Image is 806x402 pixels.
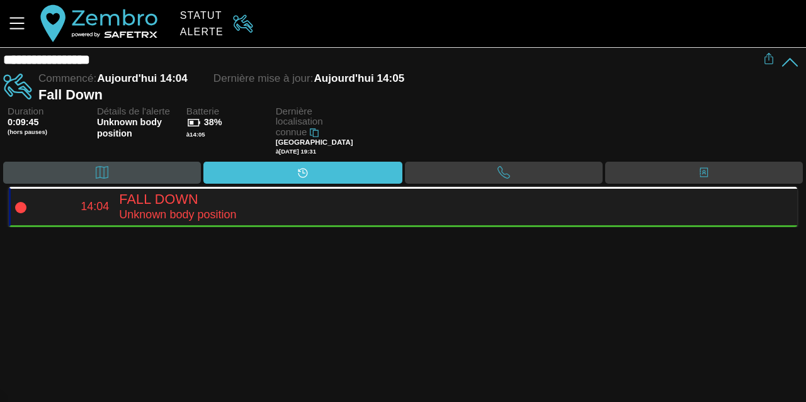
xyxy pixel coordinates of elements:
span: Batterie [186,106,267,117]
span: Commencé: [38,72,96,84]
img: FALL.svg [3,72,32,101]
span: Duration [8,106,88,117]
span: Unknown body position [97,117,178,139]
div: Statut [180,10,224,21]
span: Dernière localisation connue [276,106,323,137]
div: Fall Down [38,87,763,103]
div: Appel [405,162,603,184]
span: Aujourd'hui 14:05 [314,72,405,84]
div: Contacts [605,162,803,184]
h4: Fall Down [119,191,787,208]
span: [GEOGRAPHIC_DATA] [276,138,353,146]
span: à 14:05 [186,131,205,138]
div: Calendrier [203,162,402,184]
div: Carte [3,162,201,184]
span: 0:09:45 [8,117,39,127]
img: FALL.svg [229,14,258,33]
span: Dernière mise à jour: [213,72,314,84]
span: 14:04 [81,200,109,213]
span: Détails de l'alerte [97,106,178,117]
span: 38% [204,117,222,127]
span: à [DATE] 19:31 [276,148,316,155]
span: Aujourd'hui 14:04 [97,72,188,84]
span: (hors pauses) [8,128,88,136]
div: Unknown body position [119,208,787,222]
div: Alerte [180,26,224,38]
